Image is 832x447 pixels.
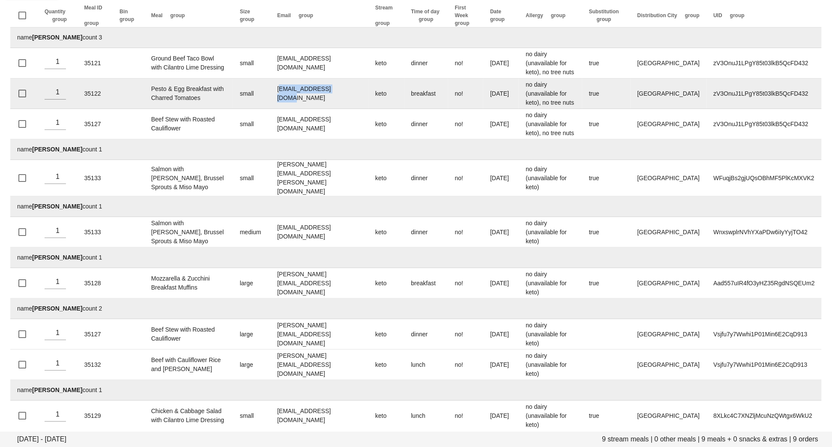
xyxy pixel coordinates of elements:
[582,48,631,79] td: true
[233,401,270,431] td: small
[448,48,483,79] td: no!
[483,217,519,248] td: [DATE]
[78,401,113,431] td: 35129
[270,319,368,350] td: [PERSON_NAME][EMAIL_ADDRESS][DOMAIN_NAME]
[144,217,233,248] td: Salmon with [PERSON_NAME], Brussel Sprouts & Miso Mayo
[368,160,404,196] td: keto
[78,319,113,350] td: 35127
[631,401,707,431] td: [GEOGRAPHIC_DATA]
[455,20,470,26] span: group
[404,350,448,380] td: lunch
[448,268,483,299] td: no!
[270,268,368,299] td: [PERSON_NAME][EMAIL_ADDRESS][DOMAIN_NAME]
[483,4,519,27] th: Date: Not sorted. Activate to sort ascending.
[631,4,707,27] th: Distribution City: Not sorted. Activate to sort ascending.
[32,305,82,312] strong: [PERSON_NAME]
[78,160,113,196] td: 35133
[120,9,128,15] span: Bin
[519,268,582,299] td: no dairy (unavailable for keto)
[84,5,102,11] span: Meal ID
[270,48,368,79] td: [EMAIL_ADDRESS][DOMAIN_NAME]
[519,350,582,380] td: no dairy (unavailable for keto)
[38,4,78,27] th: Quantity: Not sorted. Activate to sort ascending.
[233,109,270,139] td: small
[144,48,233,79] td: Ground Beef Taco Bowl with Cilantro Lime Dressing
[706,79,822,109] td: zV3OnuJ1LPgY85t03lkB5QcFD432
[375,5,393,11] span: Stream
[144,319,233,350] td: Beef Stew with Roasted Cauliflower
[233,48,270,79] td: small
[270,401,368,431] td: [EMAIL_ADDRESS][DOMAIN_NAME]
[519,4,582,27] th: Allergy: Not sorted. Activate to sort ascending.
[32,387,82,393] strong: [PERSON_NAME]
[448,350,483,380] td: no!
[706,350,822,380] td: Vsjfu7y7Wwhi1P01Min6E2CqD913
[10,299,822,319] td: name count 2
[706,160,822,196] td: WFuqjBs2gjUQsOBhMF5PlKcMXVK2
[631,79,707,109] td: [GEOGRAPHIC_DATA]
[448,109,483,139] td: no!
[144,350,233,380] td: Beef with Cauliflower Rice and [PERSON_NAME]
[411,9,440,15] span: Time of day
[78,79,113,109] td: 35122
[582,79,631,109] td: true
[519,217,582,248] td: no dairy (unavailable for keto)
[240,9,250,15] span: Size
[519,109,582,139] td: no dairy (unavailable for keto), no tree nuts
[706,217,822,248] td: WnxswplrNVhYXaPDw6iIyYyjTO42
[582,109,631,139] td: true
[32,254,82,261] strong: [PERSON_NAME]
[233,160,270,196] td: small
[706,4,822,27] th: UID: Not sorted. Activate to sort ascending.
[551,12,566,18] span: group
[120,16,134,22] span: group
[483,401,519,431] td: [DATE]
[419,16,434,22] span: group
[45,9,66,15] span: Quantity
[78,217,113,248] td: 35133
[448,4,483,27] th: First Week: Not sorted. Activate to sort ascending.
[519,319,582,350] td: no dairy (unavailable for keto)
[144,4,233,27] th: Meal: Not sorted. Activate to sort ascending.
[233,319,270,350] td: large
[368,79,404,109] td: keto
[32,34,82,41] strong: [PERSON_NAME]
[448,319,483,350] td: no!
[713,12,722,18] span: UID
[631,48,707,79] td: [GEOGRAPHIC_DATA]
[730,12,745,18] span: group
[519,160,582,196] td: no dairy (unavailable for keto)
[240,16,254,22] span: group
[270,79,368,109] td: [EMAIL_ADDRESS][DOMAIN_NAME]
[368,319,404,350] td: keto
[270,217,368,248] td: [EMAIL_ADDRESS][DOMAIN_NAME]
[519,401,582,431] td: no dairy (unavailable for keto)
[78,109,113,139] td: 35127
[404,217,448,248] td: dinner
[10,248,822,268] td: name count 1
[233,217,270,248] td: medium
[270,160,368,196] td: [PERSON_NAME][EMAIL_ADDRESS][PERSON_NAME][DOMAIN_NAME]
[233,4,270,27] th: Size: Not sorted. Activate to sort ascending.
[270,350,368,380] td: [PERSON_NAME][EMAIL_ADDRESS][DOMAIN_NAME]
[448,79,483,109] td: no!
[368,4,404,27] th: Stream: Not sorted. Activate to sort ascending.
[519,48,582,79] td: no dairy (unavailable for keto), no tree nuts
[706,48,822,79] td: zV3OnuJ1LPgY85t03lkB5QcFD432
[151,12,163,18] span: Meal
[526,12,543,18] span: Allergy
[78,350,113,380] td: 35132
[448,401,483,431] td: no!
[144,109,233,139] td: Beef Stew with Roasted Cauliflower
[52,16,67,22] span: group
[368,48,404,79] td: keto
[519,79,582,109] td: no dairy (unavailable for keto), no tree nuts
[455,5,468,18] span: First Week
[144,79,233,109] td: Pesto & Egg Breakfast with Charred Tomatoes
[582,268,631,299] td: true
[582,160,631,196] td: true
[113,4,144,27] th: Bin: Not sorted. Activate to sort ascending.
[32,203,82,210] strong: [PERSON_NAME]
[448,160,483,196] td: no!
[10,196,822,217] td: name count 1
